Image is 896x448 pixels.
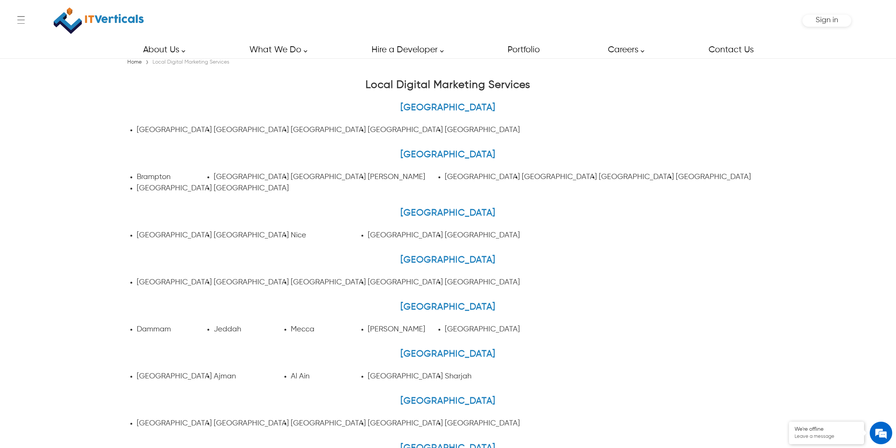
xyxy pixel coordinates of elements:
a: Dammam [137,325,171,333]
h2: [GEOGRAPHIC_DATA] [125,346,771,365]
a: [GEOGRAPHIC_DATA] [676,173,751,181]
p: Leave a message [795,434,858,440]
a: [GEOGRAPHIC_DATA] [445,173,520,181]
a: Sign in [816,18,838,23]
a: IT Verticals Inc [45,4,153,38]
h2: [GEOGRAPHIC_DATA] [125,299,771,318]
a: [GEOGRAPHIC_DATA] [445,126,520,134]
a: [GEOGRAPHIC_DATA] [368,231,443,239]
a: [GEOGRAPHIC_DATA] [522,173,597,181]
a: [PERSON_NAME] [368,325,425,333]
a: Contact Us [700,41,762,58]
a: [GEOGRAPHIC_DATA] [137,372,212,380]
h2: [GEOGRAPHIC_DATA] [125,100,771,119]
a: [GEOGRAPHIC_DATA] [137,126,212,134]
a: [GEOGRAPHIC_DATA] [137,419,212,427]
a: Sharjah [445,372,471,380]
a: About Us [134,41,189,58]
span: › [145,57,149,68]
a: [GEOGRAPHIC_DATA] [291,126,366,134]
a: [GEOGRAPHIC_DATA] [137,231,212,239]
a: [GEOGRAPHIC_DATA] [291,278,366,286]
img: IT Verticals Inc [54,4,144,38]
a: [GEOGRAPHIC_DATA] [291,173,366,181]
a: [PERSON_NAME] [368,173,425,181]
a: Ajman [214,372,236,380]
div: Local Digital Marketing Services [151,58,231,66]
h2: [GEOGRAPHIC_DATA] [125,205,771,224]
a: Nice [291,231,306,239]
span: Sign in [816,16,838,24]
a: [GEOGRAPHIC_DATA] [214,419,289,427]
a: Home [125,59,144,65]
a: [GEOGRAPHIC_DATA] [445,231,520,239]
a: [GEOGRAPHIC_DATA] [214,231,289,239]
a: [GEOGRAPHIC_DATA] [445,325,520,333]
h2: [GEOGRAPHIC_DATA] [125,393,771,412]
a: Al Ain [291,372,310,380]
a: [GEOGRAPHIC_DATA] [368,126,443,134]
a: [GEOGRAPHIC_DATA] [214,126,289,134]
a: [GEOGRAPHIC_DATA] [445,419,520,427]
a: Jeddah [214,325,241,333]
a: [GEOGRAPHIC_DATA] [214,278,289,286]
a: [GEOGRAPHIC_DATA] [214,173,289,181]
div: We're offline [795,426,858,433]
a: [GEOGRAPHIC_DATA] [599,173,674,181]
a: Portfolio [499,41,548,58]
a: [GEOGRAPHIC_DATA] [368,278,443,286]
a: Careers [599,41,648,58]
h2: [GEOGRAPHIC_DATA] [125,147,771,166]
h2: [GEOGRAPHIC_DATA] [125,252,771,271]
a: Mecca [291,325,314,333]
a: [GEOGRAPHIC_DATA] [368,372,443,380]
a: Brampton [137,173,171,181]
a: What We Do [241,41,311,58]
a: [GEOGRAPHIC_DATA] [137,278,212,286]
a: [GEOGRAPHIC_DATA] [368,419,443,427]
h1: Local Digital Marketing Services [125,74,771,100]
a: [GEOGRAPHIC_DATA] [291,419,366,427]
a: [GEOGRAPHIC_DATA] [214,184,289,192]
a: Hire a Developer [363,41,448,58]
a: [GEOGRAPHIC_DATA] [137,184,212,192]
a: [GEOGRAPHIC_DATA] [445,278,520,286]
